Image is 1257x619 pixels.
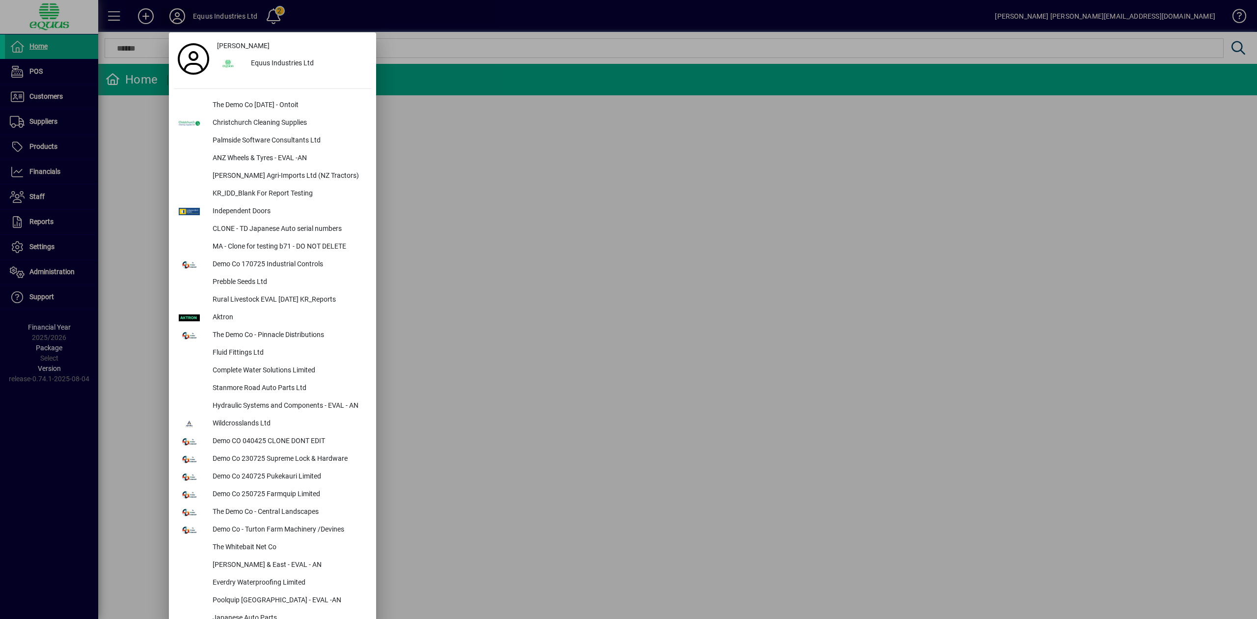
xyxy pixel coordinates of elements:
[174,327,371,344] button: The Demo Co - Pinnacle Distributions
[205,468,371,486] div: Demo Co 240725 Pukekauri Limited
[174,291,371,309] button: Rural Livestock EVAL [DATE] KR_Reports
[217,41,270,51] span: [PERSON_NAME]
[174,557,371,574] button: [PERSON_NAME] & East - EVAL - AN
[174,415,371,433] button: Wildcrosslands Ltd
[174,50,213,68] a: Profile
[205,291,371,309] div: Rural Livestock EVAL [DATE] KR_Reports
[174,468,371,486] button: Demo Co 240725 Pukekauri Limited
[174,539,371,557] button: The Whitebait Net Co
[174,450,371,468] button: Demo Co 230725 Supreme Lock & Hardware
[205,486,371,504] div: Demo Co 250725 Farmquip Limited
[174,221,371,238] button: CLONE - TD Japanese Auto serial numbers
[174,168,371,185] button: [PERSON_NAME] Agri-Imports Ltd (NZ Tractors)
[174,521,371,539] button: Demo Co - Turton Farm Machinery /Devines
[205,238,371,256] div: MA - Clone for testing b71 - DO NOT DELETE
[205,592,371,610] div: Poolquip [GEOGRAPHIC_DATA] - EVAL -AN
[205,203,371,221] div: Independent Doors
[174,574,371,592] button: Everdry Waterproofing Limited
[213,37,371,55] a: [PERSON_NAME]
[205,185,371,203] div: KR_IDD_Blank For Report Testing
[174,203,371,221] button: Independent Doors
[205,380,371,397] div: Stanmore Road Auto Parts Ltd
[174,274,371,291] button: Prebble Seeds Ltd
[174,362,371,380] button: Complete Water Solutions Limited
[205,362,371,380] div: Complete Water Solutions Limited
[174,114,371,132] button: Christchurch Cleaning Supplies
[174,433,371,450] button: Demo CO 040425 CLONE DONT EDIT
[243,55,371,73] div: Equus Industries Ltd
[205,521,371,539] div: Demo Co - Turton Farm Machinery /Devines
[205,97,371,114] div: The Demo Co [DATE] - Ontoit
[205,221,371,238] div: CLONE - TD Japanese Auto serial numbers
[205,504,371,521] div: The Demo Co - Central Landscapes
[205,168,371,185] div: [PERSON_NAME] Agri-Imports Ltd (NZ Tractors)
[174,397,371,415] button: Hydraulic Systems and Components - EVAL - AN
[174,238,371,256] button: MA - Clone for testing b71 - DO NOT DELETE
[213,55,371,73] button: Equus Industries Ltd
[174,256,371,274] button: Demo Co 170725 Industrial Controls
[205,256,371,274] div: Demo Co 170725 Industrial Controls
[174,592,371,610] button: Poolquip [GEOGRAPHIC_DATA] - EVAL -AN
[205,132,371,150] div: Palmside Software Consultants Ltd
[174,132,371,150] button: Palmside Software Consultants Ltd
[205,150,371,168] div: ANZ Wheels & Tyres - EVAL -AN
[205,114,371,132] div: Christchurch Cleaning Supplies
[174,309,371,327] button: Aktron
[174,486,371,504] button: Demo Co 250725 Farmquip Limited
[174,185,371,203] button: KR_IDD_Blank For Report Testing
[205,274,371,291] div: Prebble Seeds Ltd
[174,150,371,168] button: ANZ Wheels & Tyres - EVAL -AN
[205,557,371,574] div: [PERSON_NAME] & East - EVAL - AN
[205,450,371,468] div: Demo Co 230725 Supreme Lock & Hardware
[174,504,371,521] button: The Demo Co - Central Landscapes
[174,97,371,114] button: The Demo Co [DATE] - Ontoit
[205,327,371,344] div: The Demo Co - Pinnacle Distributions
[205,309,371,327] div: Aktron
[205,574,371,592] div: Everdry Waterproofing Limited
[205,397,371,415] div: Hydraulic Systems and Components - EVAL - AN
[174,344,371,362] button: Fluid Fittings Ltd
[205,344,371,362] div: Fluid Fittings Ltd
[174,380,371,397] button: Stanmore Road Auto Parts Ltd
[205,433,371,450] div: Demo CO 040425 CLONE DONT EDIT
[205,539,371,557] div: The Whitebait Net Co
[205,415,371,433] div: Wildcrosslands Ltd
